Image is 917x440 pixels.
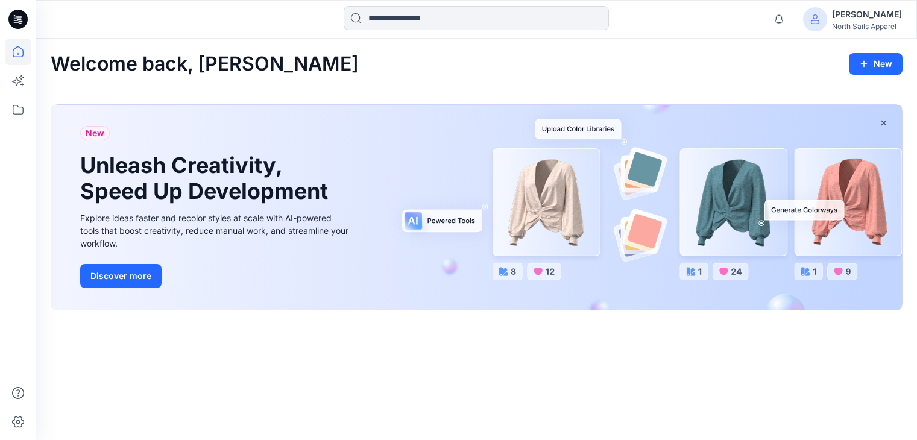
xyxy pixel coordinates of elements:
[80,152,333,204] h1: Unleash Creativity, Speed Up Development
[86,126,104,140] span: New
[832,7,902,22] div: [PERSON_NAME]
[810,14,820,24] svg: avatar
[849,53,903,75] button: New
[80,264,351,288] a: Discover more
[80,212,351,250] div: Explore ideas faster and recolor styles at scale with AI-powered tools that boost creativity, red...
[832,22,902,31] div: North Sails Apparel
[80,264,162,288] button: Discover more
[51,53,359,75] h2: Welcome back, [PERSON_NAME]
